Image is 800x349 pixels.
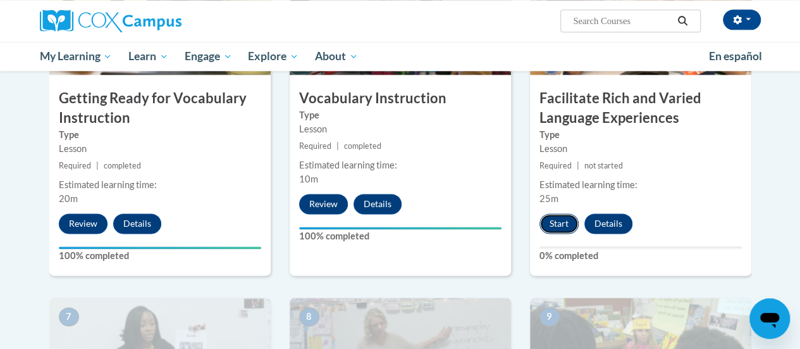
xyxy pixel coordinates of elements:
span: About [315,49,358,64]
button: Start [539,213,579,234]
span: | [96,161,99,170]
h3: Facilitate Rich and Varied Language Experiences [530,89,751,128]
h3: Vocabulary Instruction [290,89,511,108]
button: Details [354,194,402,214]
button: Search [673,13,692,29]
input: Search Courses [572,13,673,29]
div: Lesson [539,142,742,156]
div: Your progress [59,246,261,249]
span: 25m [539,193,558,204]
span: Required [539,161,572,170]
div: Lesson [59,142,261,156]
a: Engage [176,42,240,71]
a: En español [701,43,770,70]
span: not started [584,161,623,170]
div: Estimated learning time: [59,178,261,192]
a: Learn [120,42,176,71]
label: Type [539,128,742,142]
button: Account Settings [723,10,761,30]
div: Main menu [30,42,770,71]
div: Lesson [299,122,502,136]
span: Engage [185,49,232,64]
a: Explore [240,42,307,71]
div: Estimated learning time: [539,178,742,192]
a: My Learning [32,42,121,71]
span: Required [59,161,91,170]
button: Review [59,213,108,234]
span: 20m [59,193,78,204]
span: 9 [539,307,560,326]
span: | [577,161,579,170]
label: 100% completed [299,229,502,243]
span: completed [104,161,141,170]
span: My Learning [39,49,112,64]
button: Details [584,213,632,234]
span: completed [344,141,381,151]
span: En español [709,49,762,63]
label: Type [299,108,502,122]
span: 10m [299,174,318,184]
span: | [336,141,339,151]
label: Type [59,128,261,142]
a: About [307,42,366,71]
span: Learn [128,49,168,64]
button: Details [113,213,161,234]
div: Your progress [299,227,502,229]
a: Cox Campus [40,10,268,32]
span: Explore [248,49,298,64]
div: Estimated learning time: [299,158,502,172]
label: 0% completed [539,249,742,263]
button: Review [299,194,348,214]
img: Cox Campus [40,10,182,32]
span: Required [299,141,331,151]
label: 100% completed [59,249,261,263]
iframe: Button to launch messaging window [749,298,790,339]
span: 7 [59,307,79,326]
h3: Getting Ready for Vocabulary Instruction [49,89,271,128]
span: 8 [299,307,319,326]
